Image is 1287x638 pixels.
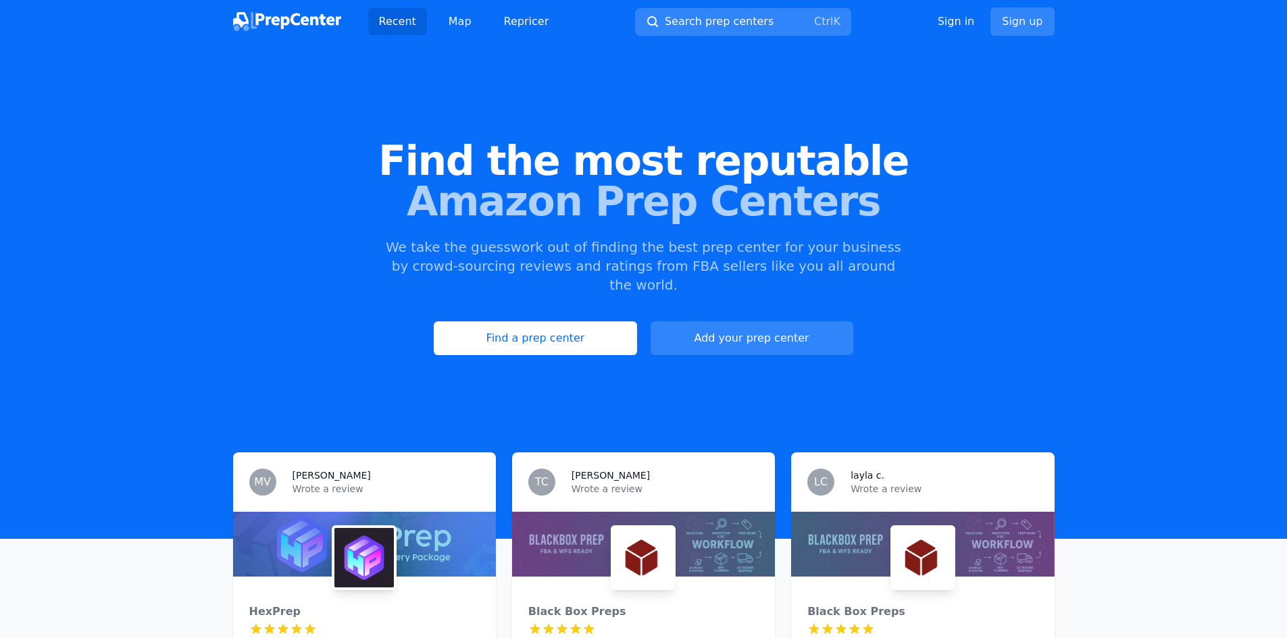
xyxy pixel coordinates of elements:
p: We take the guesswork out of finding the best prep center for your business by crowd-sourcing rev... [384,238,903,294]
a: Find a prep center [434,321,636,355]
span: MV [254,477,271,487]
button: Search prep centersCtrlK [635,8,851,36]
a: Repricer [493,8,560,35]
kbd: Ctrl [814,15,833,28]
h3: [PERSON_NAME] [572,469,650,482]
a: Recent [368,8,427,35]
span: TC [535,477,549,487]
img: Black Box Preps [613,528,673,587]
p: Wrote a review [293,482,480,496]
span: LC [814,477,828,487]
a: Add your prep center [651,321,853,355]
p: Wrote a review [851,482,1038,496]
kbd: K [833,15,840,28]
span: Find the most reputable [22,140,1265,181]
div: HexPrep [249,604,480,620]
span: Search prep centers [665,14,774,30]
a: Map [438,8,482,35]
a: Sign in [938,14,975,30]
h3: layla c. [851,469,884,482]
img: Black Box Preps [893,528,953,587]
span: Amazon Prep Centers [22,181,1265,221]
h3: [PERSON_NAME] [293,469,371,482]
a: Sign up [990,7,1054,36]
img: PrepCenter [233,12,341,31]
div: Black Box Preps [807,604,1038,620]
img: HexPrep [334,528,394,587]
p: Wrote a review [572,482,759,496]
div: Black Box Preps [528,604,759,620]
